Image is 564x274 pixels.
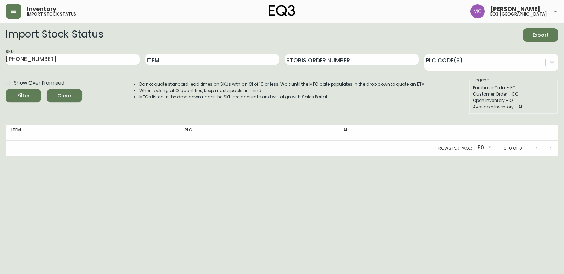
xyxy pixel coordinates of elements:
span: Export [529,31,553,40]
h5: import stock status [27,12,76,16]
th: PLC [179,125,338,141]
div: 50 [475,142,492,154]
span: Inventory [27,6,56,12]
th: AI [338,125,464,141]
button: Clear [47,89,82,102]
div: Purchase Order - PO [473,85,554,91]
span: [PERSON_NAME] [490,6,540,12]
th: Item [6,125,179,141]
img: 6dbdb61c5655a9a555815750a11666cc [470,4,485,18]
p: 0-0 of 0 [504,145,522,152]
div: Customer Order - CO [473,91,554,97]
div: Available Inventory - AI [473,104,554,110]
span: Clear [52,91,77,100]
li: Do not quote standard lead times on SKUs with an OI of 10 or less. Wait until the MFG date popula... [139,81,425,87]
button: Filter [6,89,41,102]
li: When looking at OI quantities, keep masterpacks in mind. [139,87,425,94]
h5: eq3 [GEOGRAPHIC_DATA] [490,12,547,16]
h2: Import Stock Status [6,28,103,42]
img: logo [269,5,295,16]
li: MFGs listed in the drop down under the SKU are accurate and will align with Sales Portal. [139,94,425,100]
legend: Legend [473,77,490,83]
span: Show Over Promised [14,79,64,87]
div: Open Inventory - OI [473,97,554,104]
p: Rows per page: [438,145,472,152]
button: Export [523,28,558,42]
